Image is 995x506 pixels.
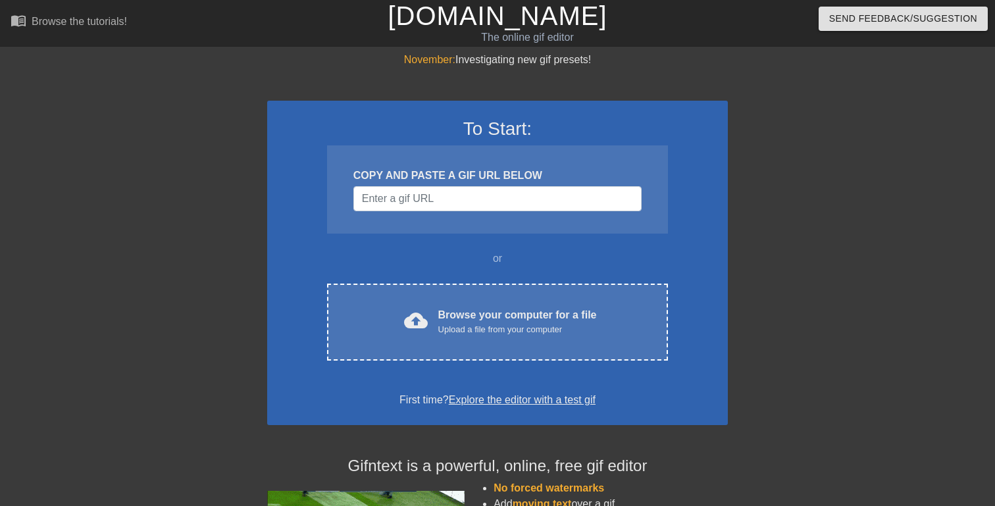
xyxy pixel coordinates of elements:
[829,11,977,27] span: Send Feedback/Suggestion
[11,13,26,28] span: menu_book
[404,54,455,65] span: November:
[284,118,711,140] h3: To Start:
[267,457,728,476] h4: Gifntext is a powerful, online, free gif editor
[11,13,127,33] a: Browse the tutorials!
[353,168,642,184] div: COPY AND PASTE A GIF URL BELOW
[404,309,428,332] span: cloud_upload
[819,7,988,31] button: Send Feedback/Suggestion
[338,30,717,45] div: The online gif editor
[32,16,127,27] div: Browse the tutorials!
[438,307,597,336] div: Browse your computer for a file
[353,186,642,211] input: Username
[388,1,607,30] a: [DOMAIN_NAME]
[301,251,694,266] div: or
[267,52,728,68] div: Investigating new gif presets!
[438,323,597,336] div: Upload a file from your computer
[494,482,604,493] span: No forced watermarks
[284,392,711,408] div: First time?
[449,394,596,405] a: Explore the editor with a test gif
